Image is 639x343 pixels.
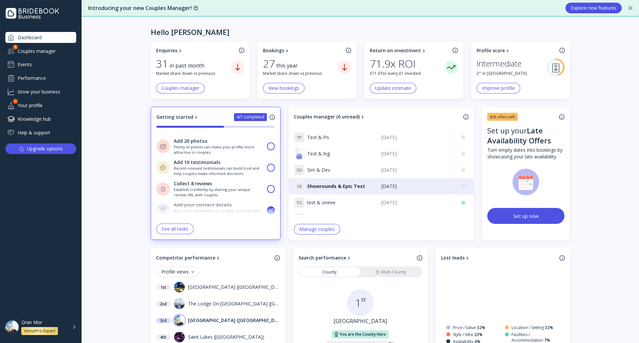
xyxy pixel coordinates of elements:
a: Bookings [263,47,343,54]
div: Add your contact details [174,202,232,208]
div: Couples manager (6 unread) [294,113,360,120]
button: See all tasks [156,224,194,234]
div: 1 [13,99,18,104]
div: Collect 8 reviews [174,180,212,187]
div: Keep your information up to date, accurate and useful for couples. [174,208,263,219]
img: dpr=1,fit=cover,g=face,w=32,h=32 [174,332,185,342]
div: T O [294,197,305,208]
div: [DATE] [381,183,453,190]
div: Set up now [513,213,539,219]
div: [DATE] [381,199,453,206]
a: Grow your business [5,86,76,97]
span: test & oneee [307,199,335,206]
div: Couples manager [5,46,76,57]
button: Explore new features [565,3,622,13]
div: [GEOGRAPHIC_DATA] ([GEOGRAPHIC_DATA]) [188,317,280,324]
div: £71.9 for every £1 invested [370,71,445,76]
a: Help & support [5,127,76,138]
div: Update estimate [375,86,411,91]
div: [DATE] [381,216,453,222]
a: Dashboard [5,32,76,43]
div: Saint Lukes ([GEOGRAPHIC_DATA]) [188,334,264,340]
span: Test & Pn [307,134,329,141]
img: dpr=1,fit=cover,g=face,w=32,h=32 [294,148,305,159]
div: Facilities / Accommodation [512,332,559,343]
div: [GEOGRAPHIC_DATA] ([GEOGRAPHIC_DATA]) [188,284,280,290]
a: [GEOGRAPHIC_DATA] [333,317,387,325]
img: dpr=1,fit=cover,g=face,w=32,h=32 [174,315,185,326]
div: Establish credibility by sharing your unique review URL with couples. [174,187,263,197]
div: Turn empty dates into bookings by showcasing your late availability. [487,147,564,160]
div: See all tasks [162,226,188,232]
div: [DATE] [381,134,453,141]
div: 2 nd [156,301,171,307]
div: Profile score [477,47,505,54]
span: in [GEOGRAPHIC_DATA] [482,71,527,76]
div: S E [294,181,305,192]
div: 32% [545,325,553,330]
div: Competitor performance [156,255,215,261]
div: The Lodge On [GEOGRAPHIC_DATA] ([GEOGRAPHIC_DATA]) [188,300,280,307]
div: Market share down vs previous [156,71,231,76]
div: Profile views [161,269,194,274]
img: dpr=1,fit=cover,g=face,w=48,h=48 [5,320,19,334]
div: Location / Setting [512,325,553,330]
iframe: Chat Widget [606,311,639,343]
div: 23% [474,332,483,337]
button: Set up now [487,208,564,224]
a: Return on investment [370,47,450,54]
div: this year [276,62,302,70]
div: 71.9x ROI [370,57,416,70]
a: Lost leads [441,255,557,261]
a: County [299,267,360,276]
button: Update estimate [370,83,416,93]
a: Your profile1 [5,100,76,111]
img: dpr=1,fit=cover,g=face,w=32,h=32 [174,298,185,309]
div: Enquiries [156,47,177,54]
img: dpr=1,fit=cover,g=face,w=32,h=32 [174,282,185,292]
div: Recent relevant testimonials can build trust and help couples make informed decisions. [174,166,263,176]
div: Intermediate [477,57,522,70]
div: Hello [PERSON_NAME] [151,27,229,37]
div: Oran Mor [21,319,42,325]
a: Performance [5,73,76,84]
a: Knowledge hub [5,113,76,124]
span: Test & Ing [307,150,330,157]
div: 8/8 offers left [490,114,515,120]
button: Manage couples [294,224,340,235]
a: Couples manager (6 unread) [294,113,461,120]
div: Set up your [487,125,564,147]
div: Multi-County [376,269,406,275]
div: Manage couples [299,227,335,232]
div: 4 th [156,334,171,340]
a: Couples manager6 [5,46,76,57]
div: 3 rd [156,318,171,323]
div: 31 [156,57,168,70]
div: 32% [477,325,485,330]
div: in past month [169,62,208,70]
a: Getting started [156,114,199,120]
div: [DATE] [381,167,453,173]
div: Improve profile [482,86,515,91]
div: Bookings [263,47,284,54]
div: T P [294,132,305,143]
a: Events [5,59,76,70]
div: Explore new features [571,5,616,11]
div: VenuePro Expert [24,328,55,334]
div: 2 [477,71,481,76]
div: Market share down vs previous [263,71,338,76]
div: Late Availability Offers [487,125,551,145]
div: Your profile [5,100,76,111]
button: Upgrade options [5,143,76,154]
a: Competitor performance [156,255,272,261]
div: You are the County Hero [339,332,386,337]
div: 6 [13,45,18,50]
